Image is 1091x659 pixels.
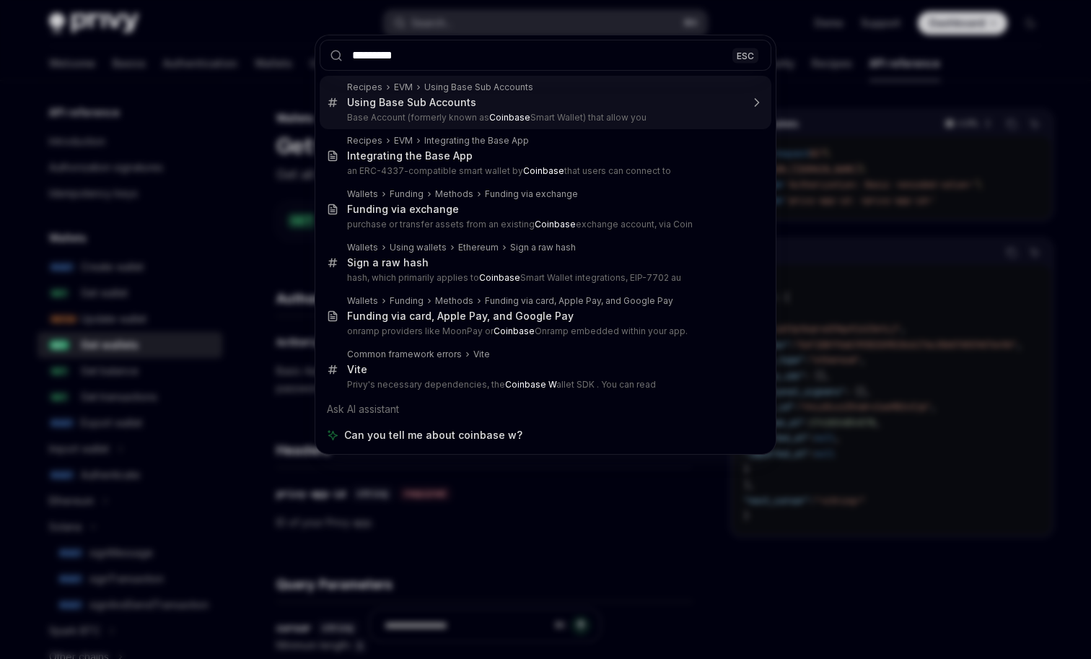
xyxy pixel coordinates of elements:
[347,256,429,269] div: Sign a raw hash
[390,242,447,253] div: Using wallets
[320,396,771,422] div: Ask AI assistant
[390,295,424,307] div: Funding
[347,203,459,216] div: Funding via exchange
[347,82,382,93] div: Recipes
[347,165,741,177] p: an ERC-4337-compatible smart wallet by that users can connect to
[347,349,462,360] div: Common framework errors
[485,295,673,307] div: Funding via card, Apple Pay, and Google Pay
[510,242,576,253] div: Sign a raw hash
[458,242,499,253] div: Ethereum
[347,310,574,323] div: Funding via card, Apple Pay, and Google Pay
[505,379,556,390] b: Coinbase W
[494,326,535,336] b: Coinbase
[390,188,424,200] div: Funding
[424,135,529,147] div: Integrating the Base App
[489,112,530,123] b: Coinbase
[347,326,741,337] p: onramp providers like MoonPay or Onramp embedded within your app.
[347,295,378,307] div: Wallets
[347,96,476,109] div: Using Base Sub Accounts
[394,82,413,93] div: EVM
[424,82,533,93] div: Using Base Sub Accounts
[535,219,576,230] b: Coinbase
[347,149,473,162] div: Integrating the Base App
[347,242,378,253] div: Wallets
[479,272,520,283] b: Coinbase
[435,295,473,307] div: Methods
[347,112,741,123] p: Base Account (formerly known as Smart Wallet) that allow you
[485,188,578,200] div: Funding via exchange
[523,165,564,176] b: Coinbase
[344,428,522,442] span: Can you tell me about coinbase w?
[394,135,413,147] div: EVM
[347,363,367,376] div: Vite
[435,188,473,200] div: Methods
[347,135,382,147] div: Recipes
[473,349,490,360] div: Vite
[347,219,741,230] p: purchase or transfer assets from an existing exchange account, via Coin
[347,188,378,200] div: Wallets
[347,379,741,390] p: Privy's necessary dependencies, the allet SDK . You can read
[732,48,758,63] div: ESC
[347,272,741,284] p: hash, which primarily applies to Smart Wallet integrations, EIP-7702 au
